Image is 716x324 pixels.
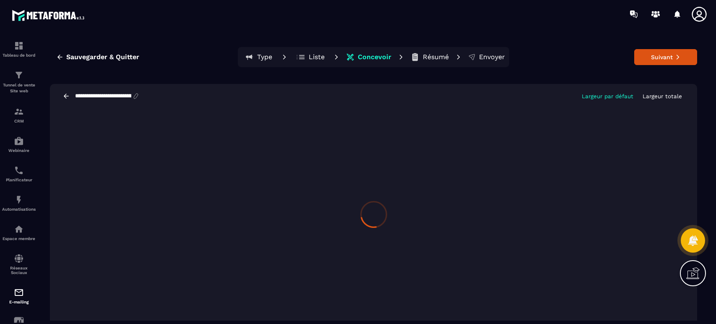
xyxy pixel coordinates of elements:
button: Suivant [634,49,697,65]
p: Webinaire [2,148,36,153]
button: Largeur par défaut [579,93,636,100]
a: social-networksocial-networkRéseaux Sociaux [2,247,36,281]
p: Concevoir [358,53,391,61]
a: automationsautomationsEspace membre [2,218,36,247]
img: automations [14,195,24,205]
p: Réseaux Sociaux [2,266,36,275]
p: E-mailing [2,300,36,304]
a: formationformationTunnel de vente Site web [2,64,36,100]
img: social-network [14,253,24,264]
img: email [14,287,24,298]
img: automations [14,224,24,234]
img: formation [14,70,24,80]
p: Planificateur [2,178,36,182]
a: formationformationCRM [2,100,36,130]
p: Tableau de bord [2,53,36,57]
a: automationsautomationsAutomatisations [2,188,36,218]
button: Largeur totale [640,93,685,100]
span: Sauvegarder & Quitter [66,53,139,61]
img: logo [12,8,87,23]
a: automationsautomationsWebinaire [2,130,36,159]
p: CRM [2,119,36,123]
img: formation [14,107,24,117]
button: Résumé [408,49,451,65]
p: Espace membre [2,236,36,241]
button: Liste [292,49,329,65]
button: Concevoir [344,49,394,65]
button: Type [240,49,277,65]
p: Type [257,53,272,61]
a: formationformationTableau de bord [2,34,36,64]
img: formation [14,41,24,51]
a: emailemailE-mailing [2,281,36,311]
p: Largeur totale [643,93,682,99]
p: Automatisations [2,207,36,212]
p: Tunnel de vente Site web [2,82,36,94]
p: Résumé [423,53,449,61]
button: Envoyer [466,49,508,65]
img: scheduler [14,165,24,175]
a: schedulerschedulerPlanificateur [2,159,36,188]
p: Largeur par défaut [582,93,633,99]
img: automations [14,136,24,146]
p: Liste [309,53,325,61]
p: Envoyer [479,53,505,61]
button: Sauvegarder & Quitter [50,50,146,65]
